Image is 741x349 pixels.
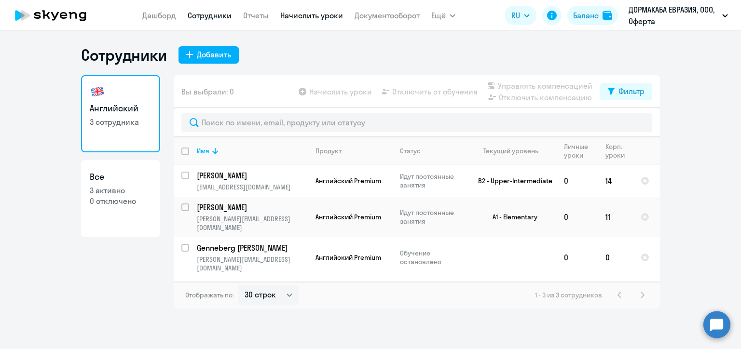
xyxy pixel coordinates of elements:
p: 3 активно [90,185,151,196]
div: Текущий уровень [474,147,556,155]
td: B2 - Upper-Intermediate [467,165,556,197]
span: Отображать по: [185,291,234,299]
button: Балансbalance [567,6,618,25]
button: Фильтр [600,83,652,100]
img: balance [603,11,612,20]
input: Поиск по имени, email, продукту или статусу [181,113,652,132]
a: [PERSON_NAME] [197,202,307,213]
td: 0 [556,237,598,278]
p: Genneberg [PERSON_NAME] [197,242,306,253]
p: Идут постоянные занятия [400,208,466,226]
a: Дашборд [142,11,176,20]
td: 0 [556,197,598,237]
span: 1 - 3 из 3 сотрудников [535,291,602,299]
p: [EMAIL_ADDRESS][DOMAIN_NAME] [197,183,307,191]
div: Фильтр [618,85,645,97]
button: ДОРМАКАБА ЕВРАЗИЯ, ООО, Оферта [624,4,733,27]
span: Английский Premium [316,213,381,221]
td: 0 [598,237,633,278]
span: Вы выбрали: 0 [181,86,234,97]
p: Идут постоянные занятия [400,172,466,189]
a: Документооборот [355,11,420,20]
button: RU [505,6,536,25]
p: [PERSON_NAME] [197,170,306,181]
div: Статус [400,147,466,155]
div: Корп. уроки [605,142,632,160]
a: Начислить уроки [280,11,343,20]
div: Статус [400,147,421,155]
h1: Сотрудники [81,45,167,65]
h3: Английский [90,102,151,115]
span: Английский Premium [316,176,381,185]
span: Ещё [431,10,446,21]
div: Текущий уровень [483,147,538,155]
h3: Все [90,171,151,183]
a: Отчеты [243,11,269,20]
td: A1 - Elementary [467,197,556,237]
span: RU [511,10,520,21]
a: Все3 активно0 отключено [81,160,160,237]
a: Английский3 сотрудника [81,75,160,152]
div: Имя [197,147,307,155]
a: Genneberg [PERSON_NAME] [197,242,307,253]
span: Английский Premium [316,253,381,262]
button: Добавить [178,46,239,64]
p: ДОРМАКАБА ЕВРАЗИЯ, ООО, Оферта [629,4,718,27]
p: 3 сотрудника [90,117,151,127]
td: 0 [556,165,598,197]
div: Добавить [197,49,231,60]
div: Личные уроки [564,142,597,160]
td: 14 [598,165,633,197]
div: Имя [197,147,209,155]
div: Корп. уроки [605,142,626,160]
button: Ещё [431,6,455,25]
p: [PERSON_NAME][EMAIL_ADDRESS][DOMAIN_NAME] [197,215,307,232]
img: english [90,84,105,99]
td: 11 [598,197,633,237]
a: [PERSON_NAME] [197,170,307,181]
div: Продукт [316,147,392,155]
a: Сотрудники [188,11,232,20]
div: Баланс [573,10,599,21]
p: [PERSON_NAME] [197,202,306,213]
p: [PERSON_NAME][EMAIL_ADDRESS][DOMAIN_NAME] [197,255,307,272]
p: 0 отключено [90,196,151,206]
p: Обучение остановлено [400,249,466,266]
div: Продукт [316,147,342,155]
div: Личные уроки [564,142,591,160]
